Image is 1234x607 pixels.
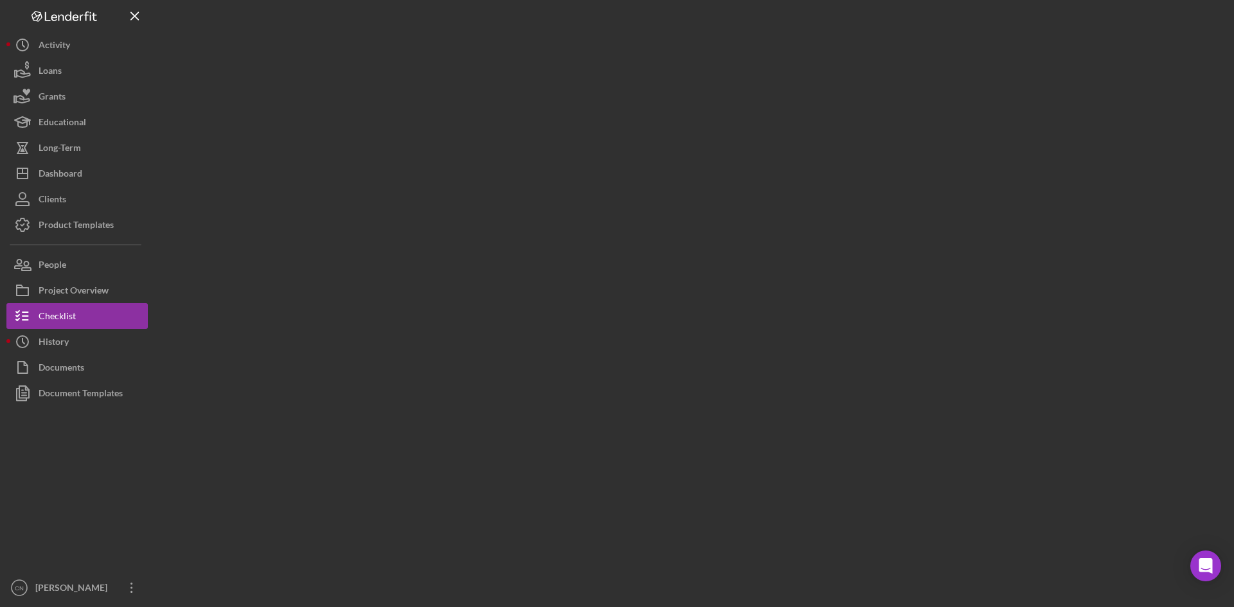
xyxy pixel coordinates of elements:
div: Checklist [39,303,76,332]
button: Educational [6,109,148,135]
div: Document Templates [39,380,123,409]
div: Open Intercom Messenger [1190,550,1221,581]
div: People [39,252,66,281]
div: Long-Term [39,135,81,164]
button: Activity [6,32,148,58]
button: Long-Term [6,135,148,161]
div: Loans [39,58,62,87]
button: Grants [6,84,148,109]
button: People [6,252,148,277]
button: Product Templates [6,212,148,238]
text: CN [15,585,24,592]
div: Project Overview [39,277,109,306]
div: Grants [39,84,66,112]
button: Documents [6,355,148,380]
div: [PERSON_NAME] [32,575,116,604]
button: Project Overview [6,277,148,303]
button: History [6,329,148,355]
div: History [39,329,69,358]
button: Clients [6,186,148,212]
div: Dashboard [39,161,82,189]
button: Dashboard [6,161,148,186]
button: CN[PERSON_NAME] [6,575,148,601]
div: Documents [39,355,84,383]
div: Clients [39,186,66,215]
button: Checklist [6,303,148,329]
button: Loans [6,58,148,84]
div: Educational [39,109,86,138]
div: Activity [39,32,70,61]
button: Document Templates [6,380,148,406]
div: Product Templates [39,212,114,241]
